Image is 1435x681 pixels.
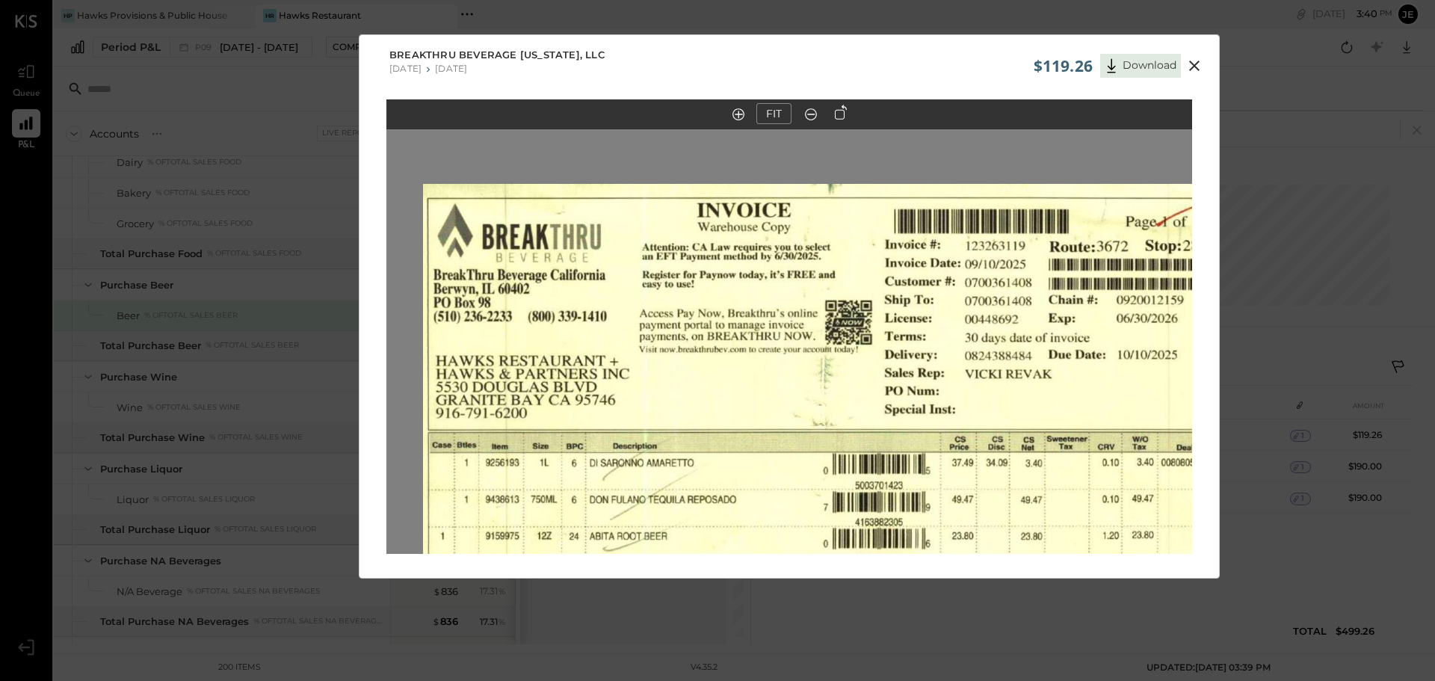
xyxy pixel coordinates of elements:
[1034,55,1093,76] span: $119.26
[389,48,605,63] span: Breakthru Beverage [US_STATE], LLC
[1100,54,1181,78] button: Download
[756,103,791,124] button: FIT
[389,63,422,74] div: [DATE]
[435,63,467,74] div: [DATE]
